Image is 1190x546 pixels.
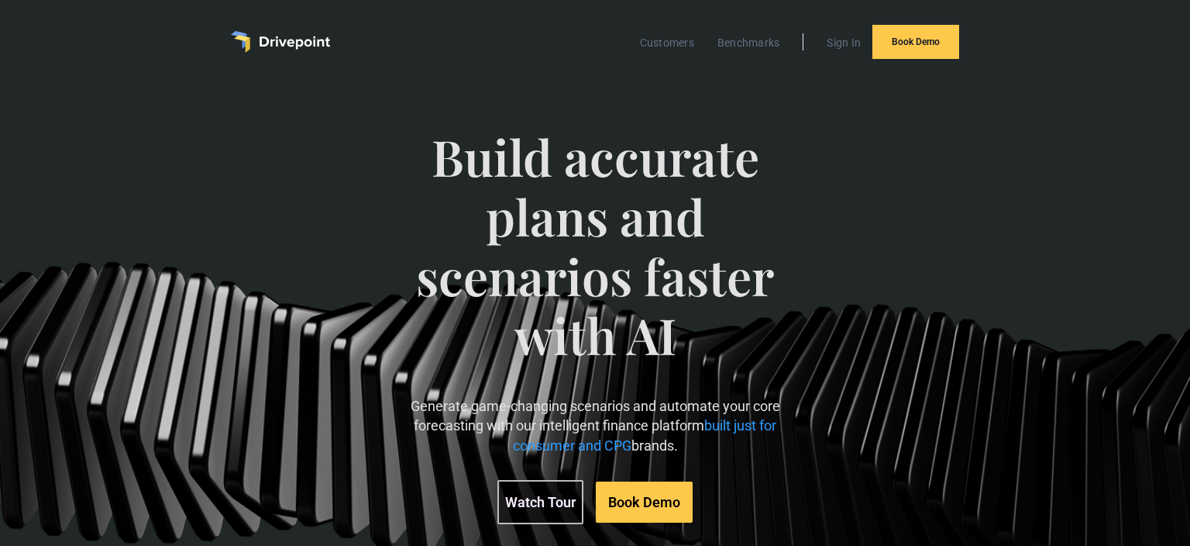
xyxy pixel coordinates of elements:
[872,25,959,59] a: Book Demo
[819,33,868,53] a: Sign In
[231,31,330,53] a: home
[392,127,798,396] span: Build accurate plans and scenarios faster with AI
[710,33,788,53] a: Benchmarks
[596,482,693,523] a: Book Demo
[392,396,798,455] p: Generate game-changing scenarios and automate your core forecasting with our intelligent finance ...
[497,480,583,524] a: Watch Tour
[632,33,702,53] a: Customers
